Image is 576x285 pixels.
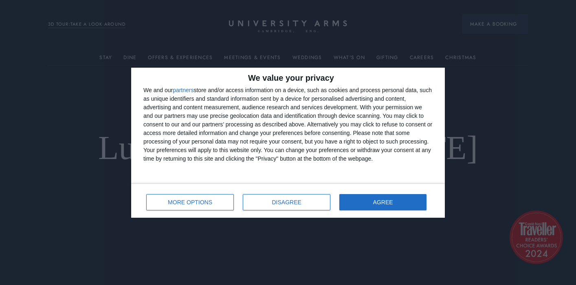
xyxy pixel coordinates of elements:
[168,199,212,205] span: MORE OPTIONS
[339,194,427,210] button: AGREE
[143,86,433,163] div: We and our store and/or access information on a device, such as cookies and process personal data...
[243,194,330,210] button: DISAGREE
[373,199,393,205] span: AGREE
[143,74,433,82] h2: We value your privacy
[173,87,193,93] button: partners
[131,68,445,218] div: qc-cmp2-ui
[146,194,234,210] button: MORE OPTIONS
[272,199,301,205] span: DISAGREE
